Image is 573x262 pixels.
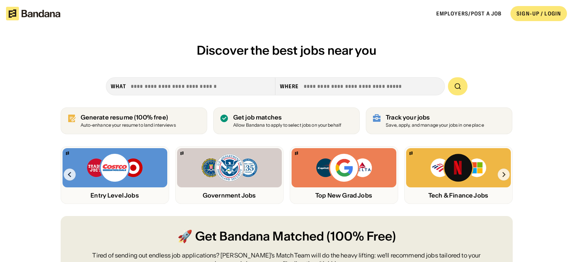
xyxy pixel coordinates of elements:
[86,153,144,183] img: Trader Joe’s, Costco, Target logos
[63,192,167,199] div: Entry Level Jobs
[134,113,168,121] span: (100% free)
[516,10,561,17] div: SIGN-UP / LOGIN
[292,192,396,199] div: Top New Grad Jobs
[177,192,282,199] div: Government Jobs
[410,152,413,155] img: Bandana logo
[233,123,341,128] div: Allow Bandana to apply to select jobs on your behalf
[366,107,512,134] a: Track your jobs Save, apply, and manage your jobs in one place
[61,146,169,204] a: Bandana logoTrader Joe’s, Costco, Target logosEntry Level Jobs
[233,114,341,121] div: Get job matches
[201,153,258,183] img: FBI, DHS, MWRD logos
[290,146,398,204] a: Bandana logoCapital One, Google, Delta logosTop New Grad Jobs
[436,10,501,17] a: Employers/Post a job
[430,153,487,183] img: Bank of America, Netflix, Microsoft logos
[280,83,299,90] div: Where
[386,114,484,121] div: Track your jobs
[175,146,284,204] a: Bandana logoFBI, DHS, MWRD logosGovernment Jobs
[61,107,207,134] a: Generate resume (100% free)Auto-enhance your resume to land interviews
[386,123,484,128] div: Save, apply, and manage your jobs in one place
[213,107,360,134] a: Get job matches Allow Bandana to apply to select jobs on your behalf
[111,83,126,90] div: what
[66,152,69,155] img: Bandana logo
[81,123,176,128] div: Auto-enhance your resume to land interviews
[406,192,511,199] div: Tech & Finance Jobs
[498,169,510,181] img: Right Arrow
[177,228,324,245] span: 🚀 Get Bandana Matched
[315,153,373,183] img: Capital One, Google, Delta logos
[64,169,76,181] img: Left Arrow
[327,228,396,245] span: (100% Free)
[404,146,513,204] a: Bandana logoBank of America, Netflix, Microsoft logosTech & Finance Jobs
[295,152,298,155] img: Bandana logo
[6,7,60,20] img: Bandana logotype
[81,114,176,121] div: Generate resume
[180,152,183,155] img: Bandana logo
[197,43,376,58] span: Discover the best jobs near you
